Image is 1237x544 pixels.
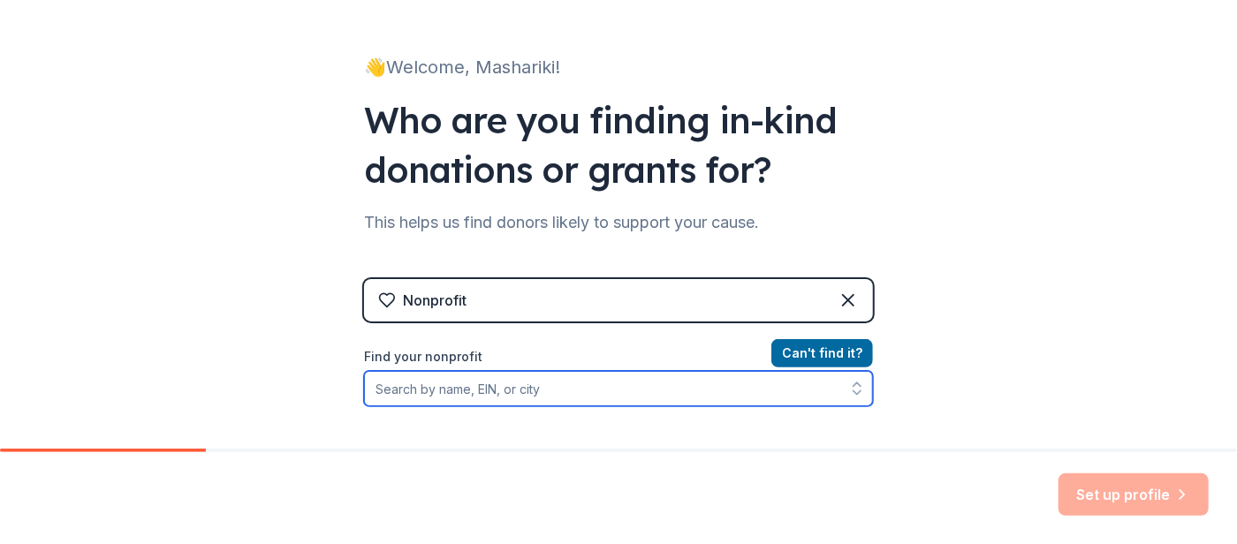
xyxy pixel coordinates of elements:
div: Who are you finding in-kind donations or grants for? [364,95,873,194]
label: Find your nonprofit [364,346,873,367]
div: Nonprofit [403,290,467,311]
div: This helps us find donors likely to support your cause. [364,208,873,237]
div: 👋 Welcome, Mashariki! [364,53,873,81]
input: Search by name, EIN, or city [364,371,873,406]
button: Can't find it? [771,339,873,367]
